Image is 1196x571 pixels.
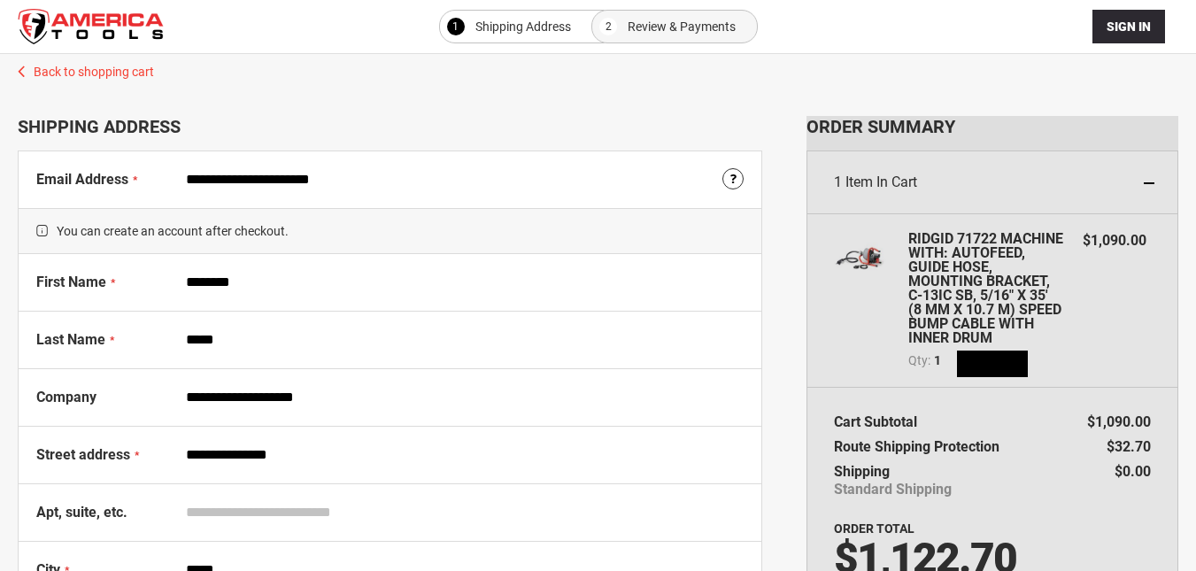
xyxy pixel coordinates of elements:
[36,274,106,290] span: First Name
[957,351,1028,377] img: Loading...
[1092,10,1165,43] button: Sign In
[18,116,762,137] div: Shipping Address
[452,16,459,37] span: 1
[606,16,612,37] span: 2
[19,208,761,254] span: You can create an account after checkout.
[18,9,164,44] a: store logo
[1107,19,1151,34] span: Sign In
[36,331,105,348] span: Last Name
[18,9,164,44] img: America Tools
[628,16,736,37] span: Review & Payments
[36,504,127,521] span: Apt, suite, etc.
[36,389,96,405] span: Company
[36,446,130,463] span: Street address
[475,16,571,37] span: Shipping Address
[36,171,128,188] span: Email Address
[947,515,1196,571] iframe: LiveChat chat widget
